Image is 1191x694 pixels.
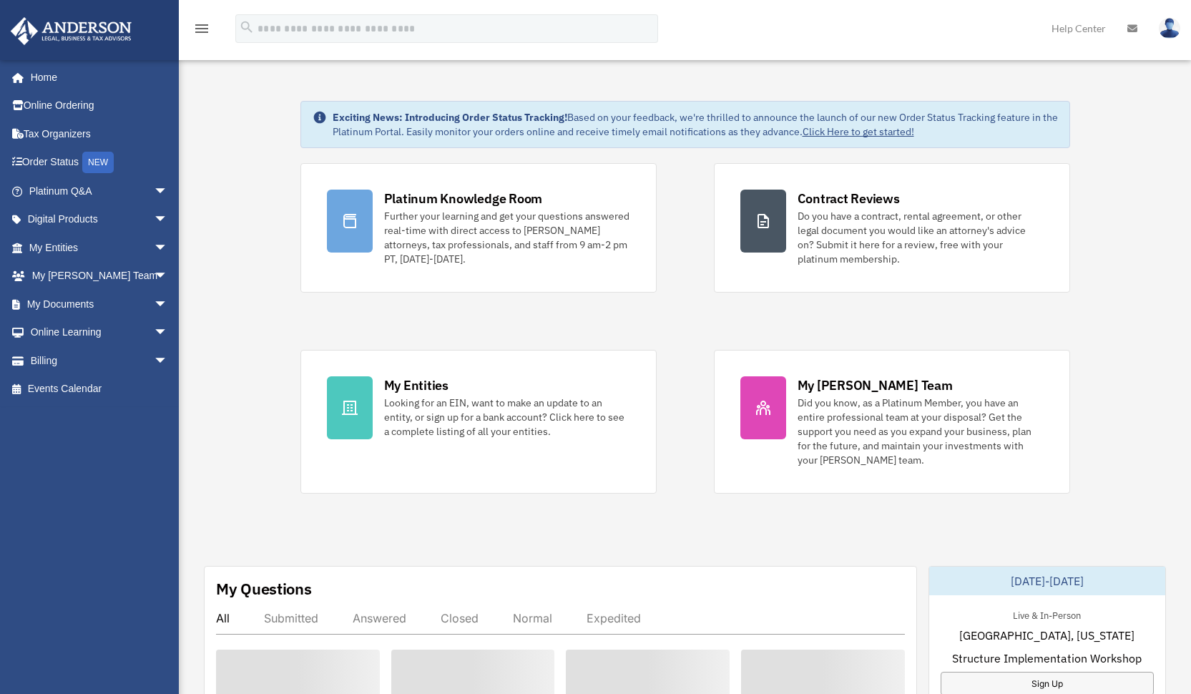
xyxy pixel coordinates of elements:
span: Structure Implementation Workshop [952,650,1142,667]
div: Submitted [264,611,318,625]
a: Contract Reviews Do you have a contract, rental agreement, or other legal document you would like... [714,163,1070,293]
i: menu [193,20,210,37]
span: arrow_drop_down [154,177,182,206]
a: Home [10,63,182,92]
div: Based on your feedback, we're thrilled to announce the launch of our new Order Status Tracking fe... [333,110,1058,139]
a: menu [193,25,210,37]
div: [DATE]-[DATE] [929,567,1165,595]
a: My Entities Looking for an EIN, want to make an update to an entity, or sign up for a bank accoun... [300,350,657,494]
div: Live & In-Person [1001,607,1092,622]
div: Expedited [587,611,641,625]
a: Platinum Knowledge Room Further your learning and get your questions answered real-time with dire... [300,163,657,293]
div: Closed [441,611,479,625]
div: My [PERSON_NAME] Team [798,376,953,394]
span: [GEOGRAPHIC_DATA], [US_STATE] [959,627,1134,644]
a: Online Learningarrow_drop_down [10,318,190,347]
span: arrow_drop_down [154,318,182,348]
span: arrow_drop_down [154,233,182,263]
div: My Questions [216,578,312,600]
a: My Documentsarrow_drop_down [10,290,190,318]
span: arrow_drop_down [154,290,182,319]
div: Platinum Knowledge Room [384,190,543,207]
a: Tax Organizers [10,119,190,148]
a: Online Ordering [10,92,190,120]
div: Contract Reviews [798,190,900,207]
a: Events Calendar [10,375,190,404]
div: Further your learning and get your questions answered real-time with direct access to [PERSON_NAM... [384,209,630,266]
a: My Entitiesarrow_drop_down [10,233,190,262]
div: Normal [513,611,552,625]
div: All [216,611,230,625]
span: arrow_drop_down [154,262,182,291]
div: Answered [353,611,406,625]
div: Did you know, as a Platinum Member, you have an entire professional team at your disposal? Get th... [798,396,1044,467]
span: arrow_drop_down [154,205,182,235]
i: search [239,19,255,35]
div: My Entities [384,376,449,394]
img: Anderson Advisors Platinum Portal [6,17,136,45]
strong: Exciting News: Introducing Order Status Tracking! [333,111,567,124]
a: Digital Productsarrow_drop_down [10,205,190,234]
a: My [PERSON_NAME] Team Did you know, as a Platinum Member, you have an entire professional team at... [714,350,1070,494]
a: My [PERSON_NAME] Teamarrow_drop_down [10,262,190,290]
span: arrow_drop_down [154,346,182,376]
a: Click Here to get started! [803,125,914,138]
a: Platinum Q&Aarrow_drop_down [10,177,190,205]
div: Looking for an EIN, want to make an update to an entity, or sign up for a bank account? Click her... [384,396,630,439]
img: User Pic [1159,18,1180,39]
div: Do you have a contract, rental agreement, or other legal document you would like an attorney's ad... [798,209,1044,266]
div: NEW [82,152,114,173]
a: Billingarrow_drop_down [10,346,190,375]
a: Order StatusNEW [10,148,190,177]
